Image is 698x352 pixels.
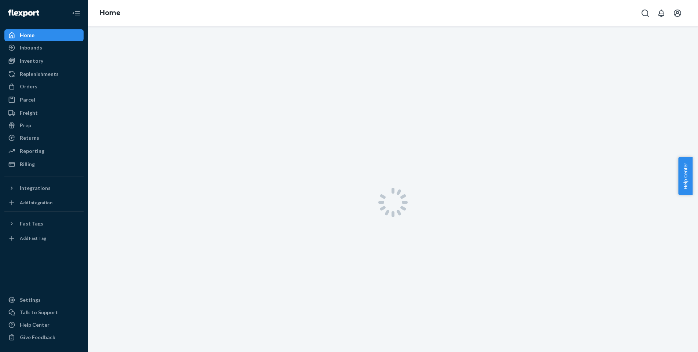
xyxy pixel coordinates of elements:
[20,321,49,329] div: Help Center
[4,294,84,306] a: Settings
[4,107,84,119] a: Freight
[678,157,693,195] button: Help Center
[20,122,31,129] div: Prep
[4,42,84,54] a: Inbounds
[20,70,59,78] div: Replenishments
[670,6,685,21] button: Open account menu
[638,6,653,21] button: Open Search Box
[4,29,84,41] a: Home
[20,334,55,341] div: Give Feedback
[20,96,35,103] div: Parcel
[20,199,52,206] div: Add Integration
[4,145,84,157] a: Reporting
[100,9,121,17] a: Home
[654,6,669,21] button: Open notifications
[4,120,84,131] a: Prep
[4,307,84,318] button: Talk to Support
[4,232,84,244] a: Add Fast Tag
[4,218,84,230] button: Fast Tags
[4,182,84,194] button: Integrations
[20,83,37,90] div: Orders
[94,3,126,24] ol: breadcrumbs
[4,132,84,144] a: Returns
[20,184,51,192] div: Integrations
[4,81,84,92] a: Orders
[20,57,43,65] div: Inventory
[20,109,38,117] div: Freight
[4,319,84,331] a: Help Center
[8,10,39,17] img: Flexport logo
[69,6,84,21] button: Close Navigation
[20,220,43,227] div: Fast Tags
[4,94,84,106] a: Parcel
[20,32,34,39] div: Home
[20,134,39,142] div: Returns
[4,197,84,209] a: Add Integration
[4,331,84,343] button: Give Feedback
[4,158,84,170] a: Billing
[4,55,84,67] a: Inventory
[20,296,41,304] div: Settings
[20,235,46,241] div: Add Fast Tag
[20,44,42,51] div: Inbounds
[20,161,35,168] div: Billing
[20,147,44,155] div: Reporting
[20,309,58,316] div: Talk to Support
[4,68,84,80] a: Replenishments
